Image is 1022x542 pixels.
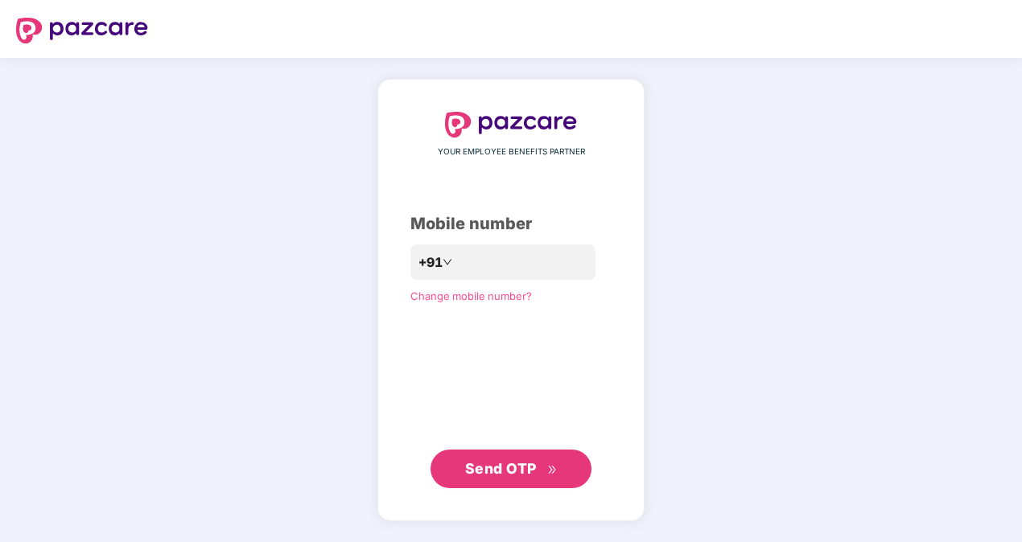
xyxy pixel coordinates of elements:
[410,211,612,236] div: Mobile number
[16,18,148,43] img: logo
[547,465,558,475] span: double-right
[410,289,532,302] a: Change mobile number?
[431,450,591,488] button: Send OTPdouble-right
[443,257,452,267] span: down
[438,146,585,158] span: YOUR EMPLOYEE BENEFITS PARTNER
[418,253,443,273] span: +91
[445,112,577,138] img: logo
[465,460,537,477] span: Send OTP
